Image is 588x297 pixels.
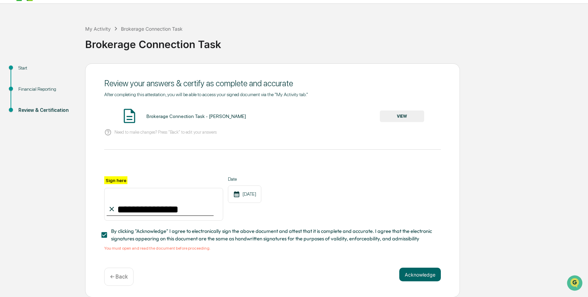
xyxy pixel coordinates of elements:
div: Brokerage Connection Task [121,26,183,32]
button: Acknowledge [399,268,441,281]
div: Brokerage Connection Task - [PERSON_NAME] [146,114,246,119]
div: Brokerage Connection Task [85,33,585,50]
label: Date [228,176,261,182]
button: VIEW [380,110,424,122]
div: Review your answers & certify as complete and accurate [104,78,441,88]
div: Start [18,64,74,72]
div: My Activity [85,26,111,32]
span: Pylon [68,116,82,121]
span: Attestations [56,86,84,93]
a: 🖐️Preclearance [4,83,47,95]
div: Start new chat [23,52,112,59]
button: Start new chat [116,54,124,62]
div: You must open and read the document before proceeding. [104,246,441,251]
label: Sign here [104,176,127,184]
div: 🔎 [7,100,12,105]
span: Preclearance [14,86,44,93]
div: [DATE] [228,185,261,203]
span: After completing this attestation, you will be able to access your signed document via the "My Ac... [104,92,308,97]
div: We're available if you need us! [23,59,86,64]
p: How can we help? [7,14,124,25]
span: By clicking "Acknowledge" I agree to electronically sign the above document and attest that it is... [111,227,435,243]
div: Review & Certification [18,107,74,114]
span: Data Lookup [14,99,43,106]
a: Powered byPylon [48,115,82,121]
a: 🔎Data Lookup [4,96,46,108]
a: 🗄️Attestations [47,83,87,95]
img: 1746055101610-c473b297-6a78-478c-a979-82029cc54cd1 [7,52,19,64]
iframe: Open customer support [566,274,585,293]
p: ← Back [110,273,128,280]
div: 🖐️ [7,87,12,92]
img: Document Icon [121,107,138,124]
div: Financial Reporting [18,86,74,93]
p: Need to make changes? Press "Back" to edit your answers [114,130,217,135]
div: 🗄️ [49,87,55,92]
